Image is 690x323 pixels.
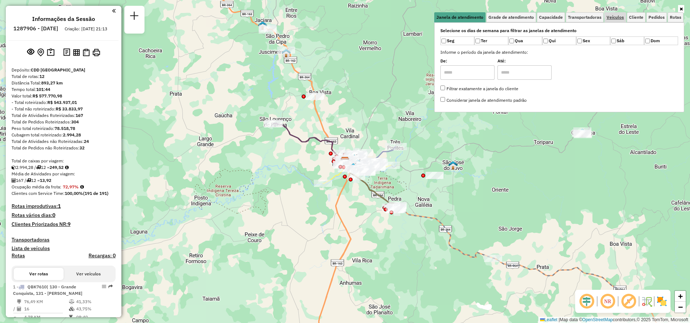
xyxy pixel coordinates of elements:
[12,178,16,183] i: Total de Atividades
[80,185,84,189] em: Média calculada utilizando a maior ocupação (%Peso ou %Cubagem) de cada rota da sessão. Rotas cro...
[582,317,613,322] a: OpenStreetMap
[55,126,75,131] strong: 78.518,78
[27,284,47,289] span: QBK7610
[41,80,63,86] strong: 893,27 km
[31,67,85,73] strong: CDD [GEOGRAPHIC_DATA]
[24,314,69,321] td: 4,78 KM
[62,26,110,32] div: Criação: [DATE] 21:13
[13,284,82,296] span: 1 -
[497,58,555,64] label: Até:
[678,5,684,13] a: Ocultar filtros
[675,291,686,302] a: Zoom in
[64,268,113,280] button: Ver veículos
[69,300,74,304] i: % de utilização do peso
[12,93,116,99] div: Valor total:
[12,119,116,125] div: Total de Pedidos Roteirizados:
[89,253,116,259] h4: Recargas: 0
[36,87,50,92] strong: 101:44
[484,255,502,262] div: Atividade não roteirizada - 59.376.785 JAILSON CARVALHO PEREIRA
[71,119,79,125] strong: 304
[69,307,74,311] i: % de utilização da cubagem
[46,47,56,58] button: Painel de Sugestão
[127,9,142,25] a: Nova sessão e pesquisa
[76,113,83,118] strong: 167
[47,100,77,105] strong: R$ 543.937,01
[436,15,483,19] span: Janela de atendimento
[440,86,518,92] label: Filtrar exatamente a janela do cliente
[508,36,542,45] label: Qua
[340,157,350,166] img: CDD Rondonópolis
[65,165,69,170] i: Meta Caixas/viagem: 222,69 Diferença: 26,83
[72,47,81,57] button: Visualizar relatório de Roteirização
[543,39,548,43] input: Qui
[13,305,17,313] td: /
[76,314,112,321] td: 08:40
[49,165,64,170] strong: 249,52
[12,191,65,196] span: Clientes com Service Time:
[670,15,681,19] span: Rotas
[644,36,678,45] label: Dom
[258,21,267,30] img: PA - Jaciara
[12,67,116,73] div: Depósito:
[76,298,112,305] td: 41,33%
[13,314,17,321] td: =
[436,49,682,56] label: Informe o período da janela de atendimento:
[656,296,668,307] img: Exibir/Ocultar setores
[56,106,83,112] strong: R$ 33.833,97
[568,15,601,19] span: Transportadoras
[645,39,650,43] input: Dom
[62,47,72,58] button: Logs desbloquear sessão
[607,15,624,19] span: Veículos
[36,47,46,58] button: Centralizar mapa no depósito ou ponto de apoio
[81,47,91,58] button: Visualizar Romaneio
[12,245,116,252] h4: Lista de veículos
[448,161,458,170] img: SÃO JOSÉ DO POVO
[259,26,277,34] div: Atividade não roteirizada - ANDRE HENRIQUE SCH DI LORETO LTDA
[12,73,116,80] div: Total de rotas:
[12,177,116,184] div: 167 / 12 =
[641,296,652,307] img: Fluxo de ruas
[12,132,116,138] div: Cubagem total roteirizado:
[475,39,480,43] input: Ter
[12,165,16,170] i: Cubagem total roteirizado
[539,15,563,19] span: Capacidade
[17,300,21,304] i: Distância Total
[65,191,83,196] strong: 100,00%
[559,317,560,322] span: |
[440,97,527,104] label: Considerar janela de atendimento padrão
[63,132,81,138] strong: 2.994,28
[24,298,69,305] td: 76,49 KM
[440,97,445,102] input: Considerar janela de atendimento padrão
[675,302,686,313] a: Zoom out
[12,237,116,243] h4: Transportadoras
[12,99,116,106] div: - Total roteirizado:
[610,36,644,45] label: Sáb
[350,154,359,163] img: Warecloud Casa Jardim Monte Líbano
[26,47,36,58] button: Exibir sessão original
[474,36,508,45] label: Ter
[12,203,116,209] h4: Rotas improdutivas:
[12,112,116,119] div: Total de Atividades Roteirizadas:
[40,178,51,183] strong: 13,92
[12,138,116,145] div: Total de Atividades não Roteirizadas:
[542,36,576,45] label: Qui
[13,25,58,32] h6: 1287906 - [DATE]
[440,27,678,34] label: Selecione os dias de semana para filtrar as janelas de atendimento
[108,284,113,289] em: Rota exportada
[39,74,44,79] strong: 12
[12,145,116,151] div: Total de Pedidos não Roteirizados:
[349,163,358,172] img: 120 UDC Light Centro A
[12,171,116,177] div: Média de Atividades por viagem:
[52,212,55,218] strong: 0
[79,145,85,150] strong: 32
[611,39,616,43] input: Sáb
[12,164,116,171] div: 2.994,28 / 12 =
[12,125,116,132] div: Peso total roteirizado:
[440,58,497,64] label: De:
[426,172,444,179] div: Atividade não roteirizada - RODRIGO AMORIN SANTO
[573,127,591,135] div: Atividade não roteirizada - JAIRO OLIVEIRA DOURA
[540,317,557,322] a: Leaflet
[277,47,295,54] div: Atividade não roteirizada - RUAN AUGUSTO MOTTA OLIVEIRA
[12,253,25,259] a: Rotas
